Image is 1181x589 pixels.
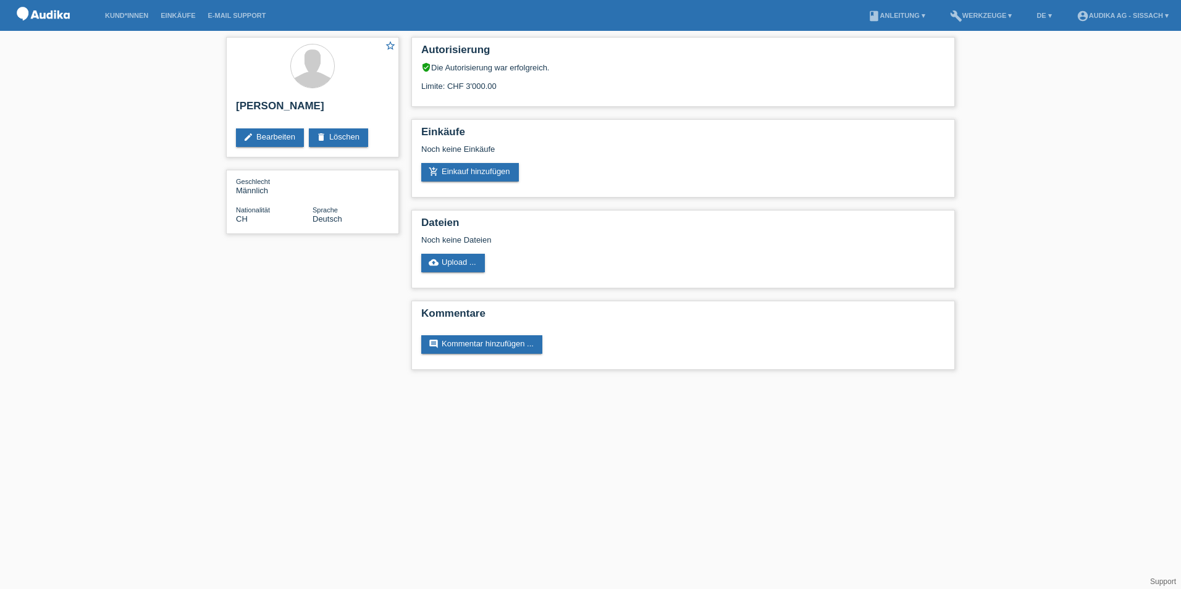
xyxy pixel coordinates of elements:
[385,40,396,51] i: star_border
[1070,12,1175,19] a: account_circleAudika AG - Sissach ▾
[236,206,270,214] span: Nationalität
[421,62,945,72] div: Die Autorisierung war erfolgreich.
[236,214,248,223] span: Schweiz
[950,10,962,22] i: build
[421,62,431,72] i: verified_user
[236,128,304,147] a: editBearbeiten
[421,217,945,235] h2: Dateien
[421,44,945,62] h2: Autorisierung
[421,72,945,91] div: Limite: CHF 3'000.00
[316,132,326,142] i: delete
[1030,12,1057,19] a: DE ▾
[12,24,74,33] a: POS — MF Group
[944,12,1019,19] a: buildWerkzeuge ▾
[421,235,799,244] div: Noch keine Dateien
[385,40,396,53] a: star_border
[421,335,542,354] a: commentKommentar hinzufügen ...
[1077,10,1089,22] i: account_circle
[313,214,342,223] span: Deutsch
[236,177,313,195] div: Männlich
[236,178,270,185] span: Geschlecht
[243,132,253,142] i: edit
[429,167,439,177] i: add_shopping_cart
[862,12,931,19] a: bookAnleitung ▾
[202,12,272,19] a: E-Mail Support
[313,206,338,214] span: Sprache
[421,307,945,326] h2: Kommentare
[421,163,519,182] a: add_shopping_cartEinkauf hinzufügen
[421,126,945,144] h2: Einkäufe
[868,10,880,22] i: book
[236,100,389,119] h2: [PERSON_NAME]
[421,144,945,163] div: Noch keine Einkäufe
[421,254,485,272] a: cloud_uploadUpload ...
[429,339,439,349] i: comment
[99,12,154,19] a: Kund*innen
[154,12,201,19] a: Einkäufe
[1150,577,1176,586] a: Support
[429,257,439,267] i: cloud_upload
[309,128,368,147] a: deleteLöschen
